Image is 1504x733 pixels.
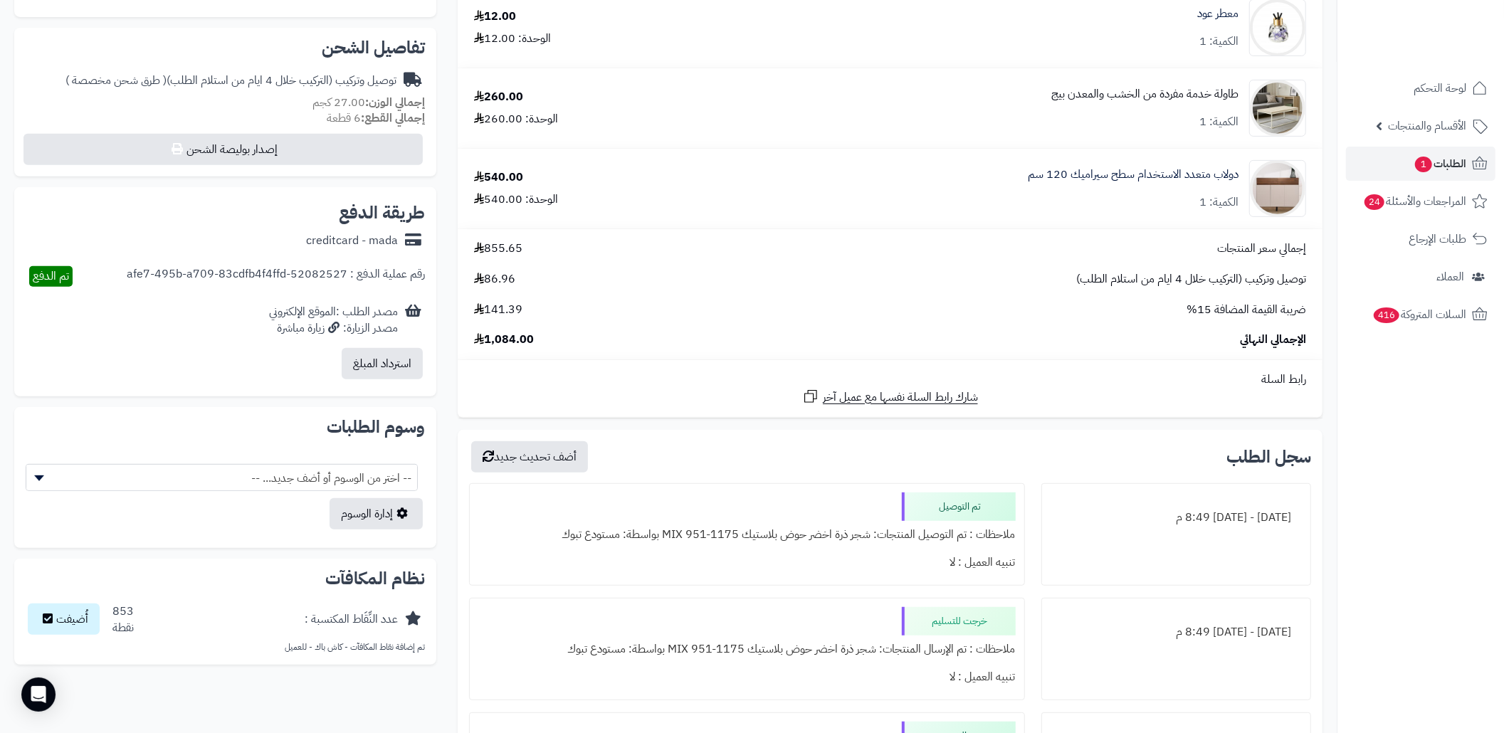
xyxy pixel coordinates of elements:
span: طلبات الإرجاع [1409,229,1466,249]
span: 86.96 [474,271,515,288]
div: رقم عملية الدفع : 52082527-afe7-495b-a709-83cdfb4f4ffd [127,266,425,287]
div: الوحدة: 12.00 [474,31,551,47]
span: 855.65 [474,241,522,257]
span: شارك رابط السلة نفسها مع عميل آخر [823,389,978,406]
div: تم التوصيل [902,492,1016,521]
span: 141.39 [474,302,522,318]
span: الطلبات [1414,154,1466,174]
span: 416 [1374,307,1399,323]
span: تم الدفع [33,268,69,285]
div: خرجت للتسليم [902,607,1016,636]
a: السلات المتروكة416 [1346,297,1495,332]
button: أضف تحديث جديد [471,441,588,473]
div: ملاحظات : تم التوصيل المنتجات: شجر ذرة اخضر حوض بلاستيك MIX 951-1175 بواسطة: مستودع تبوك [478,521,1016,549]
div: توصيل وتركيب (التركيب خلال 4 ايام من استلام الطلب) [65,73,396,89]
img: 1750520592-220603011906-90x90.jpg [1250,80,1305,137]
span: -- اختر من الوسوم أو أضف جديد... -- [26,464,418,491]
div: الكمية: 1 [1199,114,1239,130]
div: مصدر الطلب :الموقع الإلكتروني [269,304,398,337]
small: 6 قطعة [327,110,425,127]
button: استرداد المبلغ [342,348,423,379]
h2: نظام المكافآت [26,570,425,587]
div: 260.00 [474,89,523,105]
a: الطلبات1 [1346,147,1495,181]
div: 12.00 [474,9,516,25]
span: الأقسام والمنتجات [1388,116,1466,136]
span: 24 [1364,194,1384,210]
h2: وسوم الطلبات [26,418,425,436]
strong: إجمالي القطع: [361,110,425,127]
div: ملاحظات : تم الإرسال المنتجات: شجر ذرة اخضر حوض بلاستيك MIX 951-1175 بواسطة: مستودع تبوك [478,636,1016,663]
div: تنبيه العميل : لا [478,663,1016,691]
div: الوحدة: 260.00 [474,111,558,127]
span: توصيل وتركيب (التركيب خلال 4 ايام من استلام الطلب) [1076,271,1306,288]
h3: سجل الطلب [1226,448,1311,465]
div: رابط السلة [463,371,1317,388]
p: تم إضافة نقاط المكافآت - كاش باك - للعميل [26,641,425,653]
a: معطر عود [1197,6,1239,22]
button: أُضيفت [28,603,100,635]
span: 1,084.00 [474,332,534,348]
span: ( طرق شحن مخصصة ) [65,72,167,89]
a: العملاء [1346,260,1495,294]
div: Open Intercom Messenger [21,677,56,712]
a: المراجعات والأسئلة24 [1346,184,1495,218]
a: دولاب متعدد الاستخدام سطح سيراميك 120 سم [1028,167,1239,183]
div: عدد النِّقَاط المكتسبة : [305,611,398,628]
div: تنبيه العميل : لا [478,549,1016,576]
span: لوحة التحكم [1414,78,1466,98]
div: 540.00 [474,169,523,186]
div: الوحدة: 540.00 [474,191,558,208]
a: شارك رابط السلة نفسها مع عميل آخر [802,388,978,406]
img: 1752128659-1-90x90.jpg [1250,160,1305,217]
span: 1 [1415,157,1432,172]
div: creditcard - mada [306,233,398,249]
img: logo-2.png [1407,38,1490,68]
h2: تفاصيل الشحن [26,39,425,56]
span: الإجمالي النهائي [1240,332,1306,348]
span: السلات المتروكة [1372,305,1466,325]
h2: طريقة الدفع [339,204,425,221]
a: إدارة الوسوم [330,498,423,529]
small: 27.00 كجم [312,94,425,111]
div: مصدر الزيارة: زيارة مباشرة [269,320,398,337]
span: -- اختر من الوسوم أو أضف جديد... -- [26,465,417,492]
span: العملاء [1436,267,1464,287]
div: [DATE] - [DATE] 8:49 م [1051,618,1302,646]
a: لوحة التحكم [1346,71,1495,105]
a: طاولة خدمة مفردة من الخشب والمعدن بيج [1051,86,1239,102]
div: الكمية: 1 [1199,194,1239,211]
div: 853 [112,603,134,636]
div: [DATE] - [DATE] 8:49 م [1051,504,1302,532]
div: الكمية: 1 [1199,33,1239,50]
span: المراجعات والأسئلة [1363,191,1466,211]
span: إجمالي سعر المنتجات [1217,241,1306,257]
button: إصدار بوليصة الشحن [23,134,423,165]
a: طلبات الإرجاع [1346,222,1495,256]
span: ضريبة القيمة المضافة 15% [1187,302,1306,318]
strong: إجمالي الوزن: [365,94,425,111]
div: نقطة [112,620,134,636]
